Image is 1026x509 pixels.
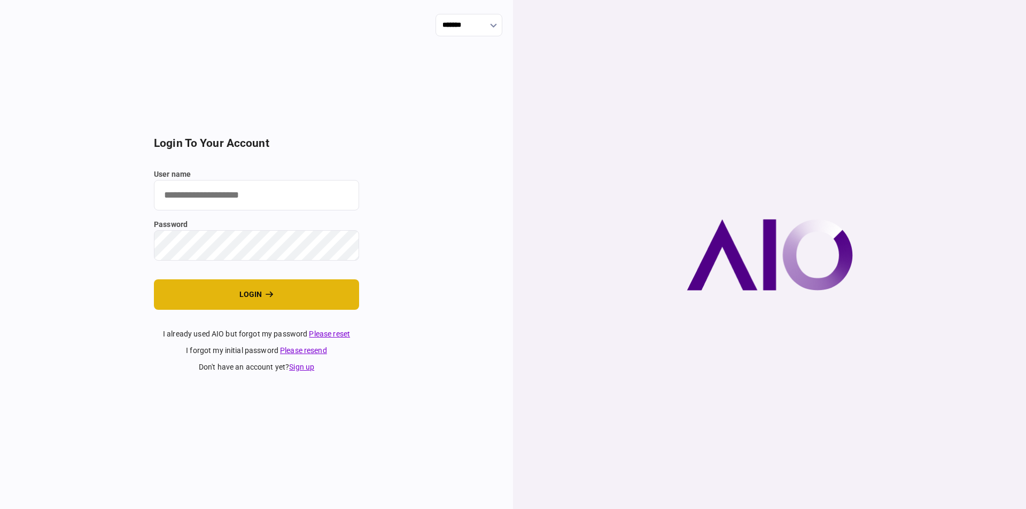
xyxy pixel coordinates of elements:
[154,230,359,261] input: password
[687,219,853,291] img: AIO company logo
[154,137,359,150] h2: login to your account
[154,169,359,180] label: user name
[309,330,350,338] a: Please reset
[154,279,359,310] button: login
[436,14,502,36] input: show language options
[154,180,359,210] input: user name
[154,345,359,356] div: I forgot my initial password
[154,362,359,373] div: don't have an account yet ?
[154,328,359,340] div: I already used AIO but forgot my password
[280,346,327,355] a: Please resend
[154,219,359,230] label: password
[289,363,314,371] a: Sign up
